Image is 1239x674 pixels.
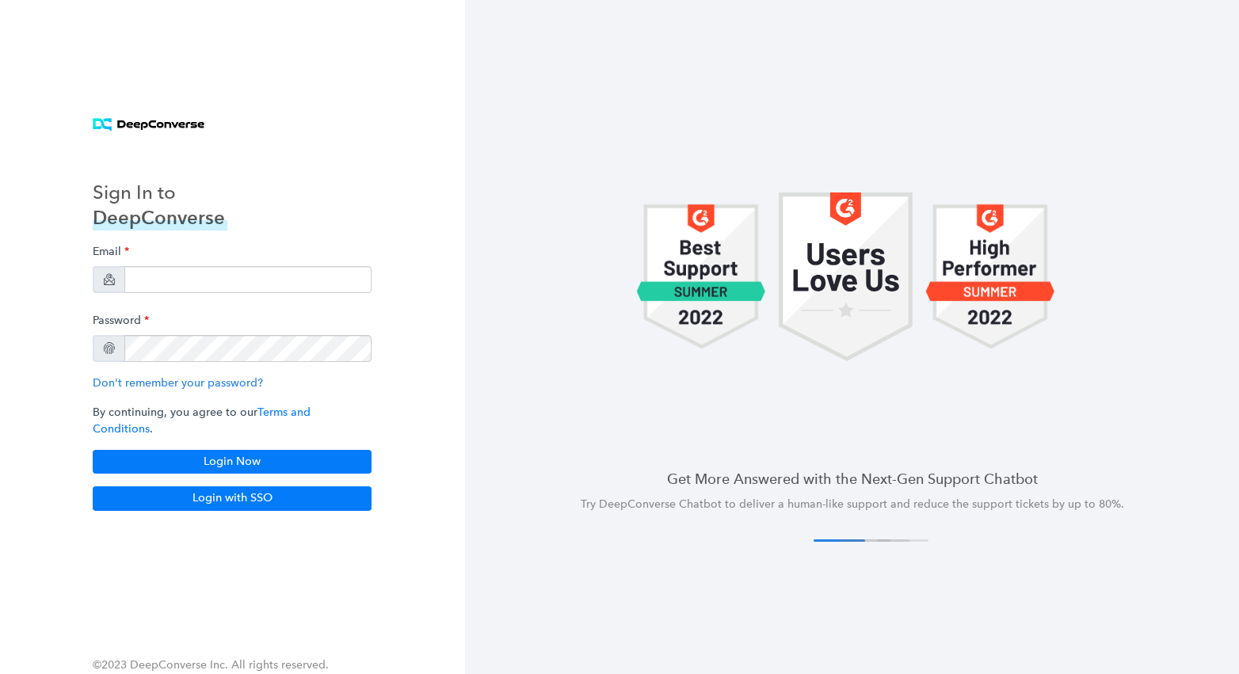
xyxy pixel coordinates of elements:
[503,469,1202,489] h4: Get More Answered with the Next-Gen Support Chatbot
[925,192,1055,361] img: carousel 1
[93,180,227,205] h3: Sign In to
[93,205,227,230] h3: DeepConverse
[93,237,129,266] label: Email
[858,539,909,542] button: 3
[93,486,372,510] button: Login with SSO
[93,404,372,437] p: By continuing, you agree to our .
[814,539,865,542] button: 1
[93,118,204,131] img: horizontal logo
[93,658,329,672] span: ©2023 DeepConverse Inc. All rights reserved.
[581,497,1124,511] span: Try DeepConverse Chatbot to deliver a human-like support and reduce the support tickets by up to ...
[93,376,263,390] a: Don't remember your password?
[93,306,149,335] label: Password
[636,192,766,361] img: carousel 1
[839,539,890,542] button: 2
[877,539,928,542] button: 4
[779,192,913,361] img: carousel 1
[93,450,372,474] button: Login Now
